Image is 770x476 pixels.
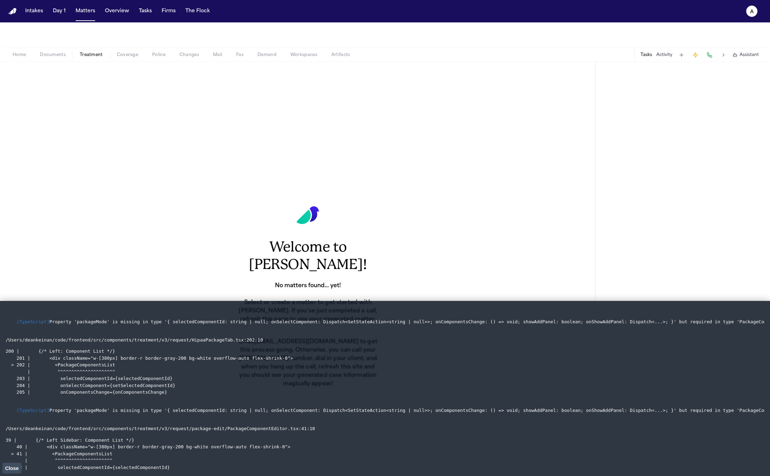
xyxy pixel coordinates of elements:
[740,52,759,58] span: Assistant
[50,5,69,18] button: Day 1
[331,52,350,58] span: Artifacts
[750,9,754,14] text: a
[73,5,98,18] button: Matters
[290,52,317,58] span: Workspaces
[80,52,103,58] span: Treatment
[40,52,66,58] span: Documents
[8,8,17,15] a: Home
[238,298,378,324] p: Select or create a matter to get started with [PERSON_NAME]. If you've just completed a call, ref...
[656,52,672,58] button: Activity
[257,52,276,58] span: Demand
[733,52,759,58] button: Assistant
[641,52,652,58] button: Tasks
[183,5,213,18] button: The Flock
[213,52,222,58] span: Mail
[102,5,132,18] button: Overview
[152,52,165,58] span: Police
[136,5,155,18] button: Tasks
[691,50,700,60] button: Create Immediate Task
[179,52,199,58] span: Changes
[677,50,686,60] button: Add Task
[238,282,378,290] h3: No matters found... yet!
[705,50,714,60] button: Make a Call
[236,52,243,58] span: Fax
[159,5,178,18] button: Firms
[117,52,138,58] span: Coverage
[238,238,378,273] h1: Welcome to [PERSON_NAME]!
[13,52,26,58] span: Home
[22,5,46,18] button: Intakes
[8,8,17,15] img: Finch Logo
